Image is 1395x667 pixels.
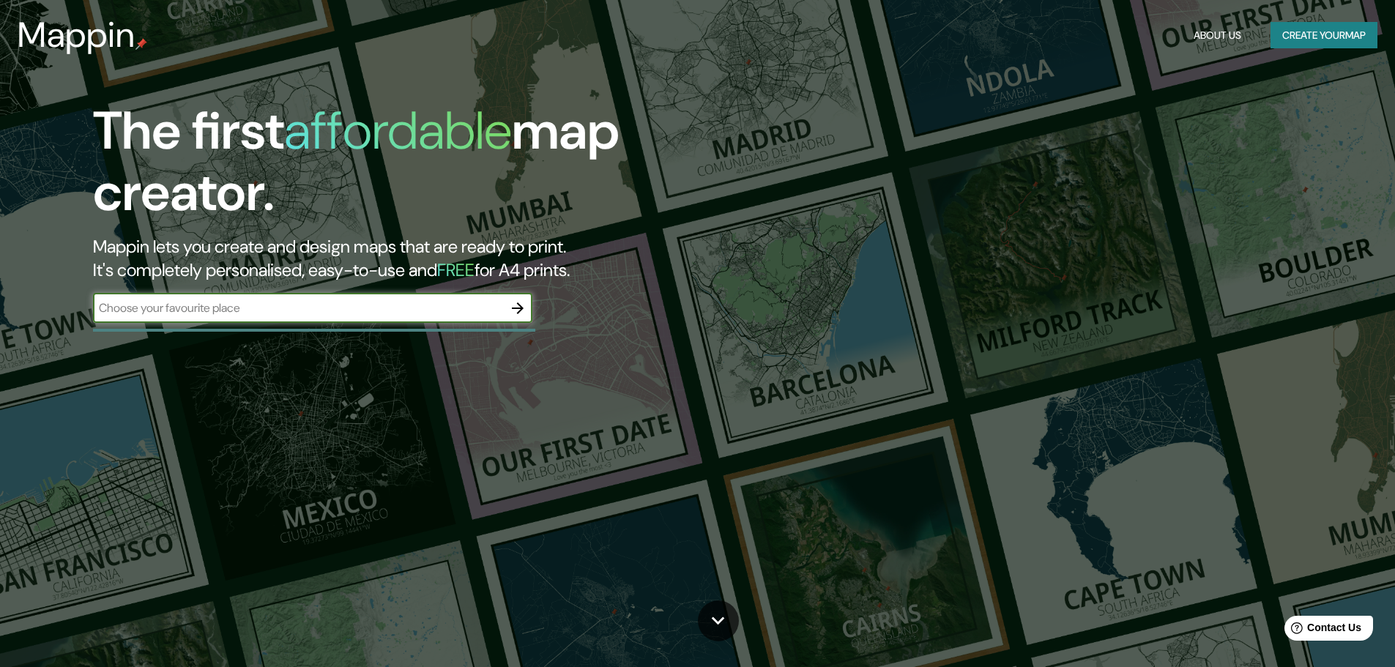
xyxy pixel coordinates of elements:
h3: Mappin [18,15,135,56]
h1: The first map creator. [93,100,791,235]
button: Create yourmap [1271,22,1377,49]
h1: affordable [284,97,512,165]
iframe: Help widget launcher [1265,610,1379,651]
h2: Mappin lets you create and design maps that are ready to print. It's completely personalised, eas... [93,235,791,282]
button: About Us [1188,22,1247,49]
img: mappin-pin [135,38,147,50]
h5: FREE [437,258,475,281]
input: Choose your favourite place [93,299,503,316]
